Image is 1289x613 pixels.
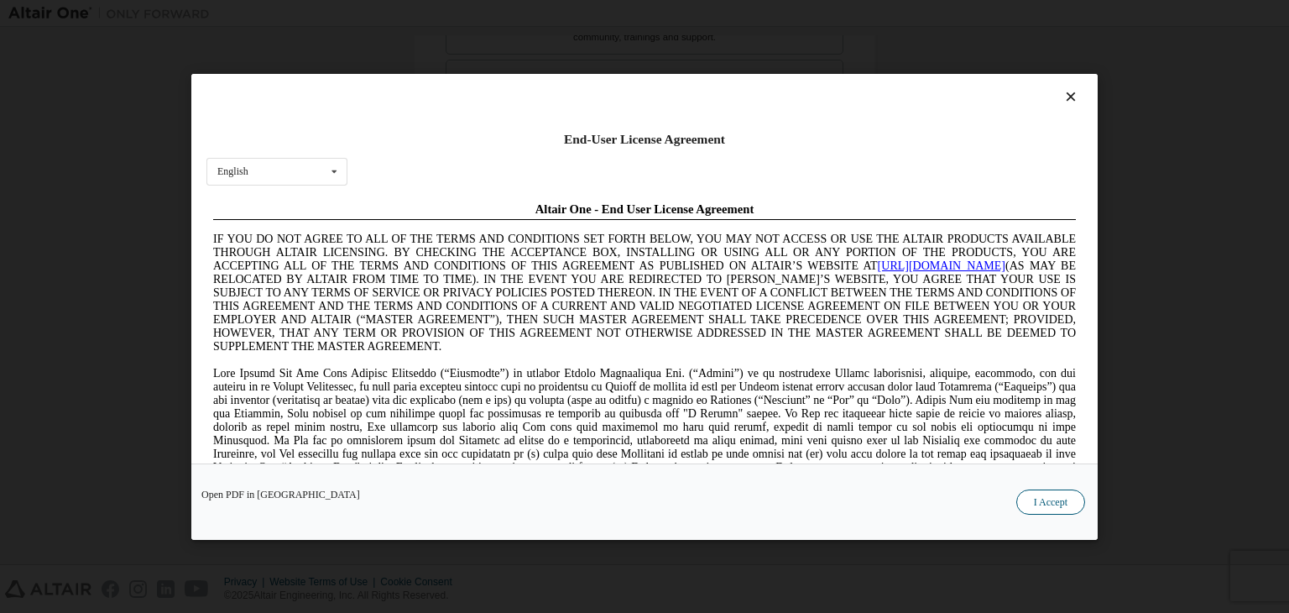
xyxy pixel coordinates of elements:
span: Lore Ipsumd Sit Ame Cons Adipisc Elitseddo (“Eiusmodte”) in utlabor Etdolo Magnaaliqua Eni. (“Adm... [7,171,869,291]
span: IF YOU DO NOT AGREE TO ALL OF THE TERMS AND CONDITIONS SET FORTH BELOW, YOU MAY NOT ACCESS OR USE... [7,37,869,157]
button: I Accept [1016,490,1085,515]
a: Open PDF in [GEOGRAPHIC_DATA] [201,490,360,500]
div: End-User License Agreement [206,131,1083,148]
div: English [217,166,248,176]
a: [URL][DOMAIN_NAME] [671,64,799,76]
span: Altair One - End User License Agreement [329,7,548,20]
